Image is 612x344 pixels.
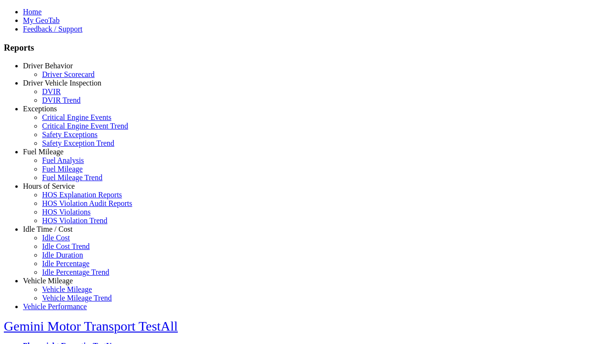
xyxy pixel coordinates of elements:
[42,242,90,250] a: Idle Cost Trend
[42,285,92,293] a: Vehicle Mileage
[42,259,89,268] a: Idle Percentage
[42,130,98,139] a: Safety Exceptions
[23,62,73,70] a: Driver Behavior
[42,70,95,78] a: Driver Scorecard
[42,234,70,242] a: Idle Cost
[42,268,109,276] a: Idle Percentage Trend
[23,182,75,190] a: Hours of Service
[23,16,60,24] a: My GeoTab
[23,79,101,87] a: Driver Vehicle Inspection
[42,216,108,225] a: HOS Violation Trend
[42,294,112,302] a: Vehicle Mileage Trend
[23,105,57,113] a: Exceptions
[42,199,132,207] a: HOS Violation Audit Reports
[23,302,87,311] a: Vehicle Performance
[4,43,608,53] h3: Reports
[42,87,61,96] a: DVIR
[23,8,42,16] a: Home
[42,208,90,216] a: HOS Violations
[42,156,84,164] a: Fuel Analysis
[4,319,178,333] a: Gemini Motor Transport TestAll
[42,191,122,199] a: HOS Explanation Reports
[42,139,114,147] a: Safety Exception Trend
[23,277,73,285] a: Vehicle Mileage
[42,96,80,104] a: DVIR Trend
[23,225,73,233] a: Idle Time / Cost
[42,113,111,121] a: Critical Engine Events
[42,122,128,130] a: Critical Engine Event Trend
[23,148,64,156] a: Fuel Mileage
[42,251,83,259] a: Idle Duration
[42,173,102,182] a: Fuel Mileage Trend
[42,165,83,173] a: Fuel Mileage
[23,25,82,33] a: Feedback / Support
